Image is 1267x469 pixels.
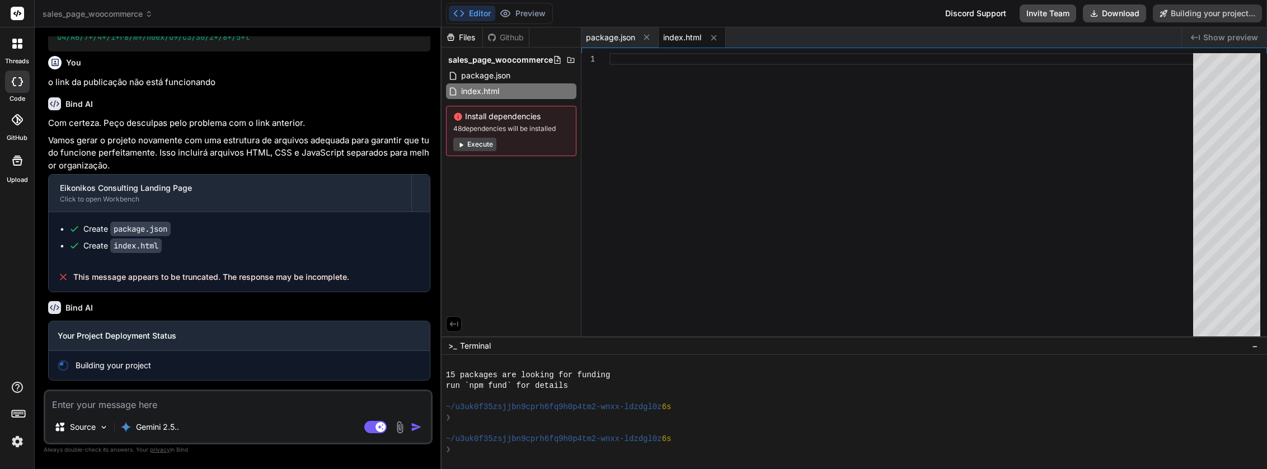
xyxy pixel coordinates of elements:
div: Create [83,240,162,251]
span: index.html [663,32,701,43]
div: Eikonikos Consulting Landing Page [60,182,400,194]
span: run `npm fund` for details [446,381,568,391]
button: Execute [453,138,496,151]
div: Github [483,32,529,43]
code: package.json [110,222,171,236]
span: ~/u3uk0f35zsjjbn9cprh6fq9h0p4tm2-wnxx-ldzdgl0z [446,402,662,412]
p: Gemini 2.5.. [136,421,179,433]
div: 1 [581,53,595,65]
button: Eikonikos Consulting Landing PageClick to open Workbench [49,175,411,212]
span: ❯ [446,444,451,455]
img: settings [8,432,27,451]
span: index.html [460,85,500,98]
button: Editor [449,6,495,21]
p: Source [70,421,96,433]
span: Show preview [1203,32,1258,43]
span: privacy [150,446,170,453]
span: This message appears to be truncated. The response may be incomplete. [73,271,349,283]
img: icon [411,421,422,433]
p: Always double-check its answers. Your in Bind [44,444,433,455]
span: Terminal [460,340,491,351]
div: Create [83,223,171,234]
h3: Your Project Deployment Status [58,330,421,341]
label: code [10,94,25,104]
span: ~/u3uk0f35zsjjbn9cprh6fq9h0p4tm2-wnxx-ldzdgl0z [446,434,662,444]
p: Com certeza. Peço desculpas pelo problema com o link anterior. [48,117,430,130]
label: threads [5,57,29,66]
p: o link da publicação não está funcionando [48,76,430,89]
span: ❯ [446,412,451,423]
span: 48 dependencies will be installed [453,124,569,133]
code: index.html [110,238,162,253]
span: − [1252,340,1258,351]
button: Invite Team [1020,4,1076,22]
p: Vamos gerar o projeto novamente com uma estrutura de arquivos adequada para garantir que tudo fun... [48,134,430,172]
span: >_ [448,340,457,351]
button: Preview [495,6,550,21]
div: Files [442,32,482,43]
label: GitHub [7,133,27,143]
span: package.json [460,69,512,82]
button: − [1250,337,1260,355]
img: Gemini 2.5 Pro [120,421,132,433]
h6: You [66,57,81,68]
img: attachment [393,421,406,434]
div: Discord Support [938,4,1013,22]
span: 6s [662,402,672,412]
img: Pick Models [99,423,109,432]
span: Install dependencies [453,111,569,122]
button: Download [1083,4,1146,22]
span: Building your project [76,360,151,371]
span: 6s [662,434,672,444]
div: Click to open Workbench [60,195,400,204]
h6: Bind AI [65,302,93,313]
h6: Bind AI [65,99,93,110]
span: sales_page_woocommerce [43,8,153,20]
span: sales_page_woocommerce [448,54,553,65]
span: package.json [586,32,635,43]
button: Building your project... [1153,4,1262,22]
span: 15 packages are looking for funding [446,370,611,381]
label: Upload [7,175,28,185]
